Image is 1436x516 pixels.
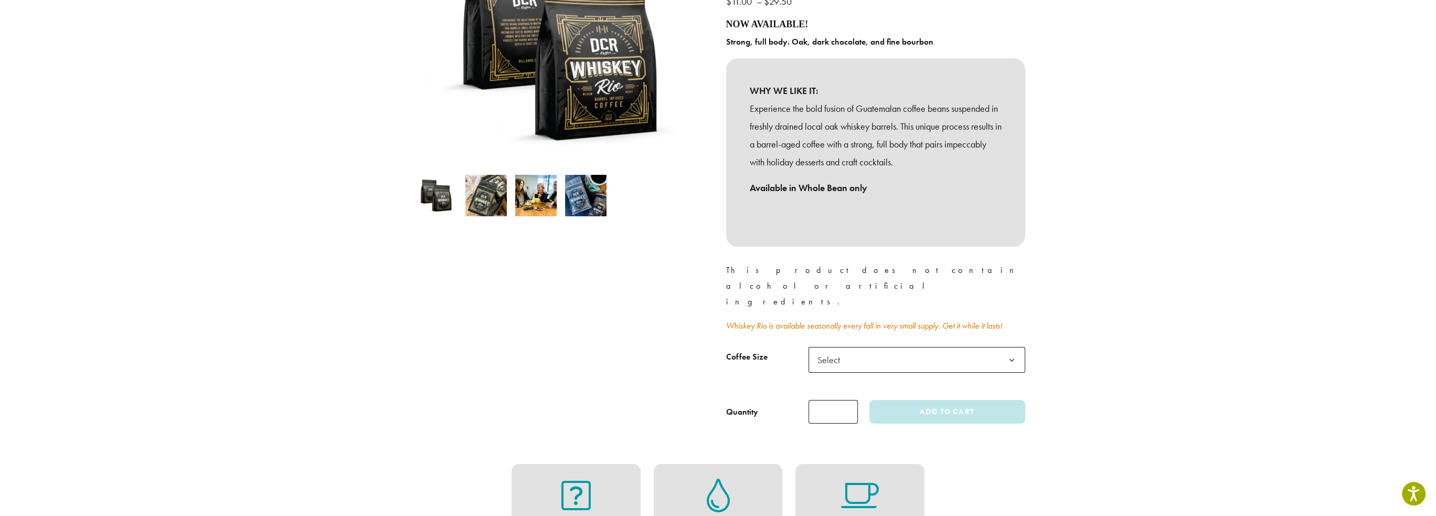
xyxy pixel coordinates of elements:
img: Whiskey Rio - Image 3 [515,175,557,216]
strong: Available in Whole Bean only [750,182,867,194]
img: Whiskey Rio - Image 4 [565,175,607,216]
b: WHY WE LIKE IT: [750,82,1002,100]
button: Add to cart [869,400,1025,424]
div: Quantity [726,406,758,418]
h4: NOW AVAILABLE! [726,19,1025,30]
b: Strong, full body. Oak, dark chocolate, and fine bourbon [726,36,933,47]
span: Select [813,350,850,370]
label: Coffee Size [726,350,809,365]
input: Product quantity [809,400,858,424]
span: Select [809,347,1025,373]
img: Whiskey Rio - Image 2 [465,175,507,216]
p: This product does not contain alcohol or artificial ingredients. [726,262,1025,310]
img: Whiskey Rio [416,175,457,216]
a: Whiskey Rio is available seasonally every fall in very small supply. Get it while it lasts! [726,320,1003,331]
p: Experience the bold fusion of Guatemalan coffee beans suspended in freshly drained local oak whis... [750,100,1002,171]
